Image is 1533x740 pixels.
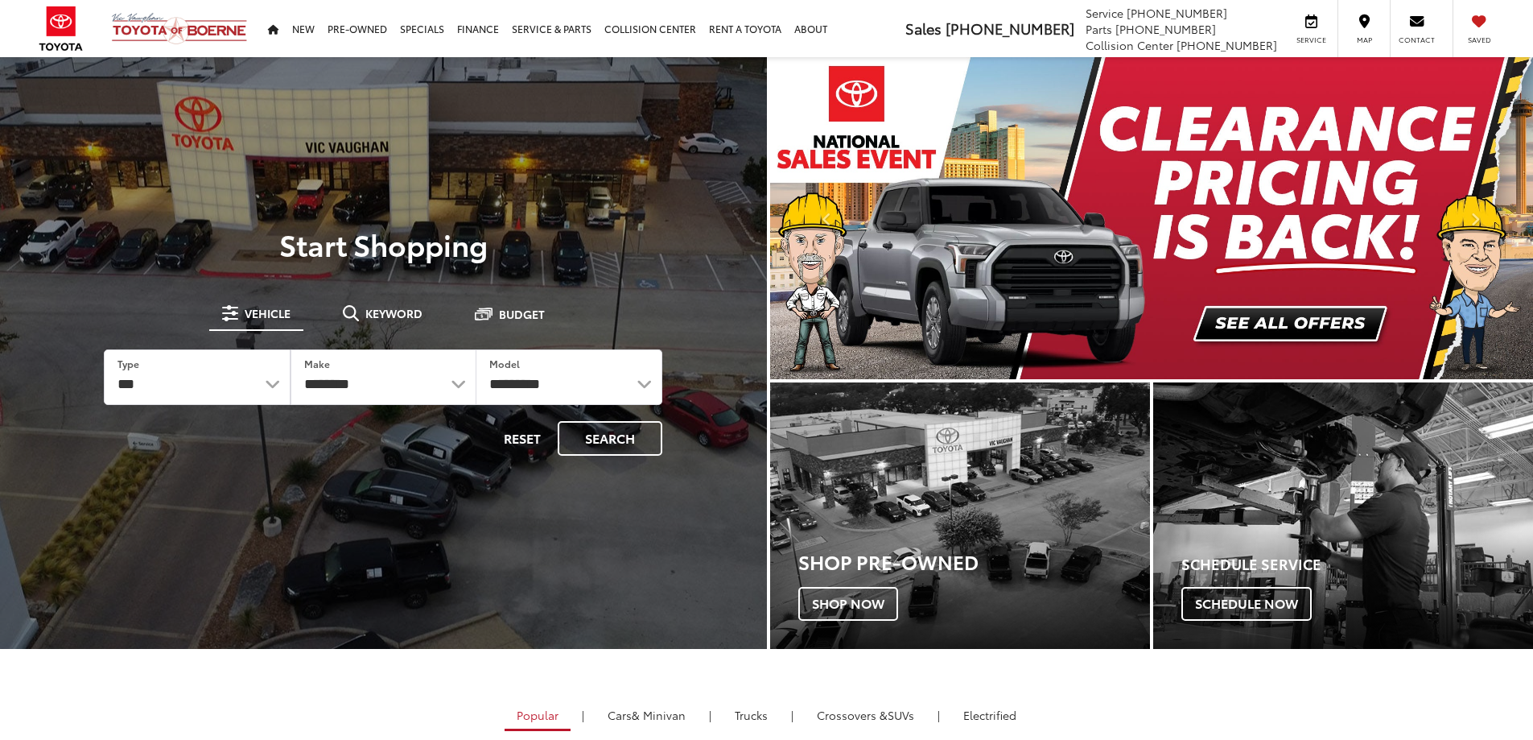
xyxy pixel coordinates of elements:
span: Contact [1399,35,1435,45]
button: Reset [490,421,554,456]
button: Click to view previous picture. [770,89,884,347]
span: Sales [905,18,942,39]
span: [PHONE_NUMBER] [1177,37,1277,53]
button: Search [558,421,662,456]
span: [PHONE_NUMBER] [1127,5,1227,21]
li: | [787,707,797,723]
span: Keyword [365,308,422,319]
li: | [578,707,588,723]
a: Cars [595,701,698,729]
span: [PHONE_NUMBER] [946,18,1074,39]
span: Service [1086,5,1123,21]
span: Saved [1461,35,1497,45]
p: Start Shopping [68,228,699,260]
span: Shop Now [798,587,898,621]
a: Shop Pre-Owned Shop Now [770,382,1150,649]
div: Toyota [1153,382,1533,649]
label: Model [489,357,520,370]
span: Schedule Now [1181,587,1312,621]
img: Vic Vaughan Toyota of Boerne [111,12,248,45]
span: Vehicle [245,308,291,319]
span: Service [1293,35,1329,45]
li: | [705,707,715,723]
span: Parts [1086,21,1112,37]
span: Collision Center [1086,37,1173,53]
span: Crossovers & [817,707,888,723]
div: Toyota [770,382,1150,649]
label: Type [117,357,139,370]
li: | [933,707,944,723]
span: [PHONE_NUMBER] [1115,21,1216,37]
span: Budget [499,308,545,320]
h3: Shop Pre-Owned [798,551,1150,572]
span: Map [1346,35,1382,45]
a: Trucks [723,701,780,729]
a: SUVs [805,701,926,729]
a: Popular [505,701,571,731]
span: & Minivan [632,707,686,723]
label: Make [304,357,330,370]
a: Schedule Service Schedule Now [1153,382,1533,649]
a: Electrified [951,701,1028,729]
h4: Schedule Service [1181,556,1533,573]
button: Click to view next picture. [1419,89,1533,347]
